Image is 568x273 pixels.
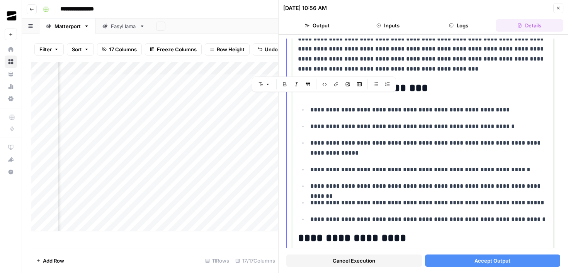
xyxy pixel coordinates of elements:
[425,254,561,267] button: Accept Output
[111,22,136,30] div: EasyLlama
[72,45,82,53] span: Sort
[67,43,94,56] button: Sort
[496,19,563,32] button: Details
[5,6,17,25] button: Workspace: OGM
[283,19,351,32] button: Output
[474,257,510,265] span: Accept Output
[354,19,422,32] button: Inputs
[97,43,142,56] button: 17 Columns
[265,45,278,53] span: Undo
[157,45,197,53] span: Freeze Columns
[283,4,327,12] div: [DATE] 10:56 AM
[5,9,19,23] img: OGM Logo
[333,257,375,265] span: Cancel Execution
[39,19,96,34] a: Matterport
[31,254,69,267] button: Add Row
[145,43,202,56] button: Freeze Columns
[217,45,245,53] span: Row Height
[425,19,493,32] button: Logs
[109,45,137,53] span: 17 Columns
[5,153,17,166] button: What's new?
[96,19,151,34] a: EasyLlama
[5,141,17,153] a: AirOps Academy
[232,254,278,267] div: 17/17 Columns
[43,257,64,265] span: Add Row
[253,43,283,56] button: Undo
[5,56,17,68] a: Browse
[5,80,17,93] a: Usage
[5,166,17,178] button: Help + Support
[286,254,422,267] button: Cancel Execution
[39,45,52,53] span: Filter
[54,22,81,30] div: Matterport
[5,93,17,105] a: Settings
[202,254,232,267] div: 11 Rows
[205,43,250,56] button: Row Height
[34,43,64,56] button: Filter
[5,68,17,80] a: Your Data
[5,43,17,56] a: Home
